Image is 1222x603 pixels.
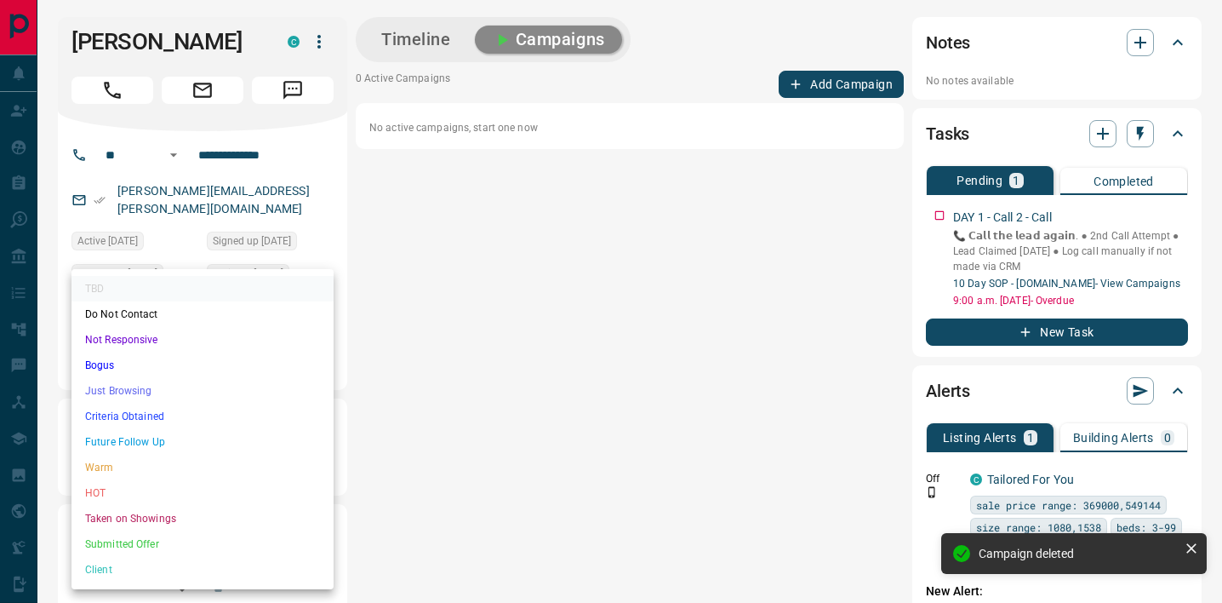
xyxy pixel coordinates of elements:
[71,378,334,404] li: Just Browsing
[71,531,334,557] li: Submitted Offer
[71,404,334,429] li: Criteria Obtained
[71,557,334,583] li: Client
[71,429,334,455] li: Future Follow Up
[71,480,334,506] li: HOT
[71,506,334,531] li: Taken on Showings
[979,547,1178,560] div: Campaign deleted
[71,353,334,378] li: Bogus
[71,327,334,353] li: Not Responsive
[71,301,334,327] li: Do Not Contact
[71,455,334,480] li: Warm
